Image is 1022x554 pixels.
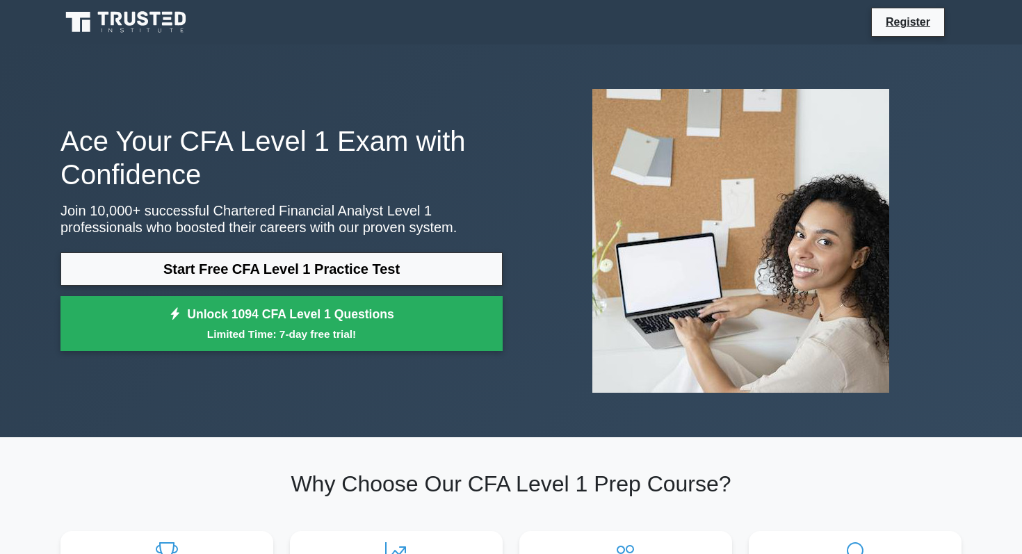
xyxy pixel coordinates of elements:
[60,252,503,286] a: Start Free CFA Level 1 Practice Test
[78,326,485,342] small: Limited Time: 7-day free trial!
[60,202,503,236] p: Join 10,000+ successful Chartered Financial Analyst Level 1 professionals who boosted their caree...
[60,296,503,352] a: Unlock 1094 CFA Level 1 QuestionsLimited Time: 7-day free trial!
[60,471,962,497] h2: Why Choose Our CFA Level 1 Prep Course?
[877,13,939,31] a: Register
[60,124,503,191] h1: Ace Your CFA Level 1 Exam with Confidence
